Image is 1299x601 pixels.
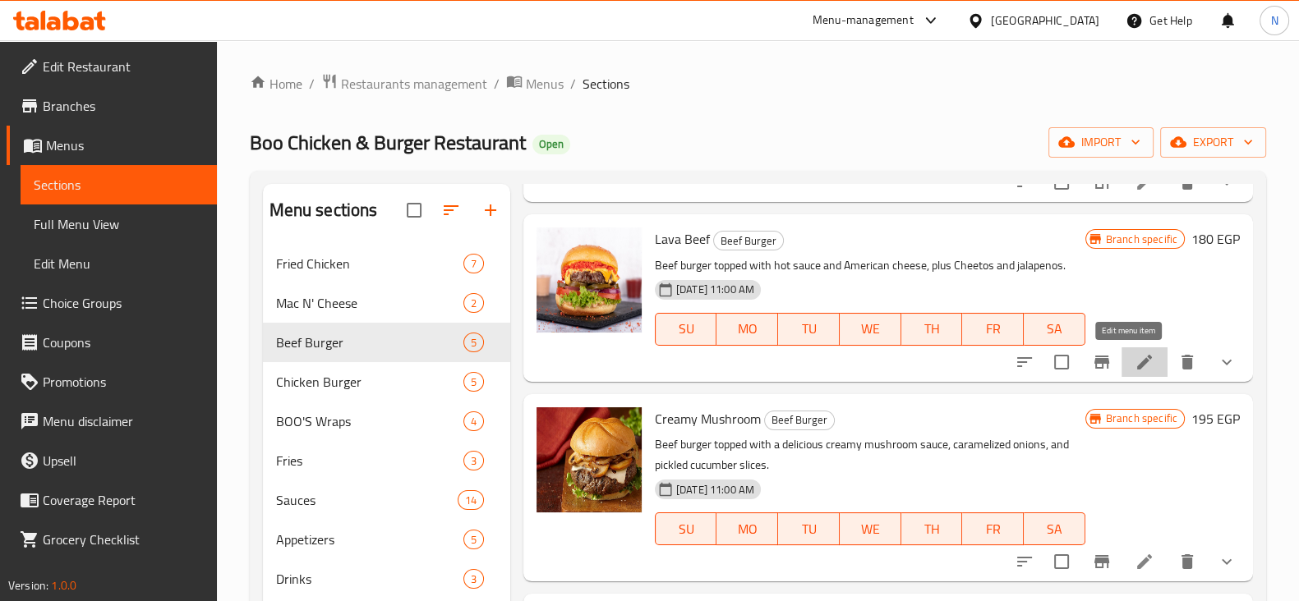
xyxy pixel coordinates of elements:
[7,480,217,520] a: Coverage Report
[901,313,963,346] button: TH
[263,244,510,283] div: Fried Chicken7
[7,362,217,401] a: Promotions
[1191,407,1240,430] h6: 195 EGP
[276,411,463,431] span: BOO'S Wraps
[1024,512,1085,545] button: SA
[276,333,463,352] span: Beef Burger
[46,135,204,155] span: Menus
[463,293,484,313] div: items
[1044,345,1079,379] span: Select to update
[21,244,217,283] a: Edit Menu
[7,47,217,86] a: Edit Restaurant
[908,517,956,541] span: TH
[901,512,963,545] button: TH
[463,530,484,549] div: items
[570,74,576,94] li: /
[464,453,483,469] span: 3
[263,441,510,480] div: Fries3
[583,74,629,94] span: Sections
[1099,411,1184,426] span: Branch specific
[532,135,570,154] div: Open
[34,214,204,234] span: Full Menu View
[43,490,204,510] span: Coverage Report
[464,532,483,548] span: 5
[1005,542,1044,581] button: sort-choices
[716,313,778,346] button: MO
[1207,542,1246,581] button: show more
[532,137,570,151] span: Open
[670,282,761,297] span: [DATE] 11:00 AM
[908,317,956,341] span: TH
[276,293,463,313] span: Mac N' Cheese
[537,227,642,333] img: Lava Beef
[269,198,378,223] h2: Menu sections
[1135,552,1154,571] a: Edit menu item
[458,490,484,510] div: items
[1160,127,1266,158] button: export
[1005,342,1044,382] button: sort-choices
[250,73,1266,94] nav: breadcrumb
[276,530,463,549] span: Appetizers
[526,74,564,94] span: Menus
[7,520,217,559] a: Grocery Checklist
[1044,544,1079,579] span: Select to update
[464,414,483,429] span: 4
[464,374,483,390] span: 5
[463,372,484,392] div: items
[1082,342,1122,382] button: Branch-specific-item
[276,451,463,470] div: Fries
[276,372,463,392] span: Chicken Burger
[276,490,458,510] span: Sauces
[463,254,484,273] div: items
[655,255,1085,276] p: Beef burger topped with hot sauce and American cheese, plus Cheetos and jalapenos.
[991,11,1099,30] div: [GEOGRAPHIC_DATA]
[655,512,717,545] button: SU
[785,517,833,541] span: TU
[458,493,483,508] span: 14
[1207,342,1246,382] button: show more
[8,575,48,596] span: Version:
[1062,132,1140,153] span: import
[276,254,463,273] span: Fried Chicken
[34,175,204,195] span: Sections
[34,254,204,273] span: Edit Menu
[263,323,510,362] div: Beef Burger5
[1048,127,1154,158] button: import
[506,73,564,94] a: Menus
[43,451,204,470] span: Upsell
[21,165,217,204] a: Sections
[464,335,483,351] span: 5
[1030,317,1079,341] span: SA
[1217,552,1237,571] svg: Show Choices
[716,512,778,545] button: MO
[962,313,1024,346] button: FR
[537,407,642,512] img: Creamy Mushroom
[1030,517,1079,541] span: SA
[341,74,487,94] span: Restaurants management
[471,190,510,230] button: Add section
[714,232,783,250] span: Beef Burger
[263,559,510,599] div: Drinks3
[43,372,204,392] span: Promotions
[464,296,483,311] span: 2
[713,231,784,250] div: Beef Burger
[463,569,484,589] div: items
[962,512,1024,545] button: FR
[846,517,895,541] span: WE
[494,74,500,94] li: /
[778,313,840,346] button: TU
[813,11,914,30] div: Menu-management
[1168,342,1207,382] button: delete
[43,57,204,76] span: Edit Restaurant
[397,193,431,227] span: Select all sections
[7,401,217,441] a: Menu disclaimer
[655,406,761,431] span: Creamy Mushroom
[43,333,204,352] span: Coupons
[250,74,302,94] a: Home
[7,86,217,126] a: Branches
[276,569,463,589] div: Drinks
[263,480,510,520] div: Sauces14
[463,333,484,352] div: items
